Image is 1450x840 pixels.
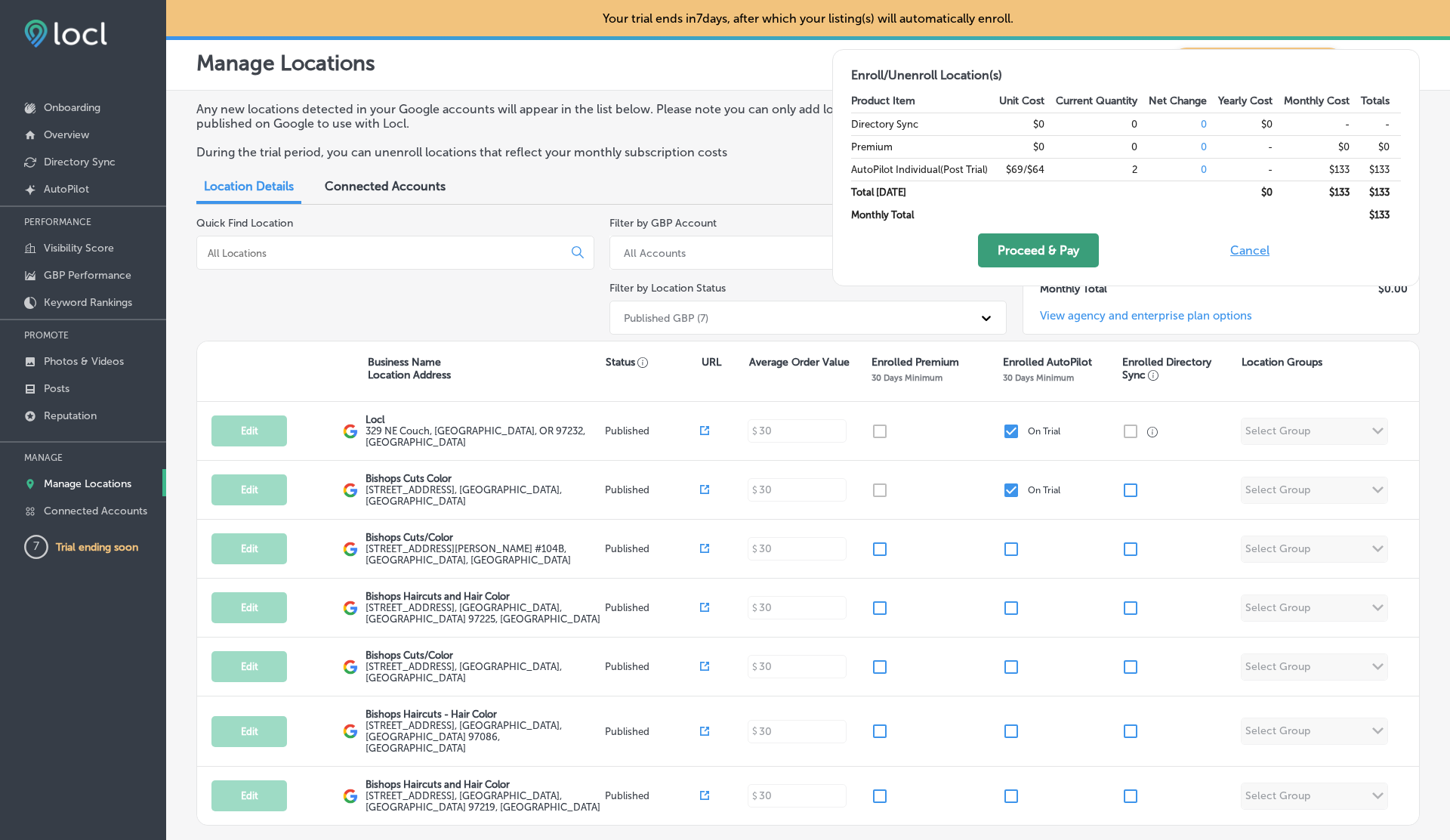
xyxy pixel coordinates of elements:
p: Visibility Score [44,242,114,255]
p: Location Groups [1242,356,1322,369]
td: - [1218,135,1284,158]
td: $ 133 [1284,181,1361,203]
td: $0 [1218,113,1284,135]
p: On Trial [1028,485,1060,496]
div: Published GBP (7) [624,311,708,324]
label: [STREET_ADDRESS] , [GEOGRAPHIC_DATA], [GEOGRAPHIC_DATA] [366,661,601,684]
button: Edit [211,651,287,682]
button: Edit [211,592,287,623]
p: Bishops Haircuts and Hair Color [366,779,601,790]
td: Directory Sync [851,113,999,135]
td: $69/$64 [999,158,1056,181]
label: Filter by GBP Account [609,217,717,230]
p: Average Order Value [749,356,850,369]
p: Onboarding [44,101,100,114]
img: logo [343,601,358,616]
img: logo [343,424,358,439]
p: Manage Locations [44,477,131,490]
p: Locl [366,414,601,425]
td: Monthly Total [851,203,999,226]
td: $0 [1284,135,1361,158]
p: Published [605,484,701,496]
p: Published [605,790,701,801]
h2: Enroll/Unenroll Location(s) [851,68,1401,82]
td: $133 [1361,158,1401,181]
td: - [1361,113,1401,135]
span: Keyword Ranking Credits: 20 [1171,48,1344,79]
p: Bishops Haircuts and Hair Color [366,591,601,602]
td: $ 0.00 [1349,275,1419,303]
td: $0 [1361,135,1401,158]
button: Cancel [1226,233,1274,267]
label: Quick Find Location [196,217,293,230]
th: Totals [1361,90,1401,113]
td: AutoPilot Individual (Post Trial) [851,158,999,181]
p: URL [702,356,721,369]
p: Bishops Cuts/Color [366,650,601,661]
th: Unit Cost [999,90,1056,113]
label: [STREET_ADDRESS][PERSON_NAME] #104B , [GEOGRAPHIC_DATA], [GEOGRAPHIC_DATA] [366,543,601,566]
td: $0 [999,135,1056,158]
label: [STREET_ADDRESS] , [GEOGRAPHIC_DATA], [GEOGRAPHIC_DATA] 97225, [GEOGRAPHIC_DATA] [366,602,601,625]
td: 2 [1056,158,1149,181]
p: GBP Performance [44,269,131,282]
p: Published [605,661,701,672]
p: Overview [44,128,89,141]
p: Trial ending soon [56,541,138,554]
td: 0 [1056,135,1149,158]
p: 30 Days Minimum [872,372,942,383]
span: Location Details [204,179,294,193]
td: $ 133 [1361,181,1401,203]
td: 0 [1149,158,1218,181]
img: logo [343,542,358,557]
p: Your trial ends in 7 days, after which your listing(s) will automatically enroll. [603,11,1013,26]
td: 0 [1149,135,1218,158]
img: logo [343,659,358,675]
p: AutoPilot [44,183,89,196]
p: Status [606,356,701,369]
p: Keyword Rankings [44,296,132,309]
p: Any new locations detected in your Google accounts will appear in the list below. Please note you... [196,102,992,131]
th: Current Quantity [1056,90,1149,113]
label: [STREET_ADDRESS] , [GEOGRAPHIC_DATA], [GEOGRAPHIC_DATA] [366,484,601,507]
p: During the trial period, you can unenroll locations that reflect your monthly subscription costs [196,145,992,159]
td: $ 0 [1218,181,1284,203]
button: Edit [211,780,287,811]
p: 30 Days Minimum [1003,372,1074,383]
p: Bishops Haircuts - Hair Color [366,709,601,720]
th: Monthly Cost [1284,90,1361,113]
p: Photos & Videos [44,355,124,368]
div: All Accounts [624,246,686,259]
button: Edit [211,415,287,446]
p: Enrolled Premium [872,356,959,369]
p: Directory Sync [44,156,116,168]
input: All Locations [206,246,560,260]
img: logo [343,483,358,498]
text: 7 [33,539,39,553]
p: Bishops Cuts/Color [366,532,601,543]
p: Enrolled Directory Sync [1122,356,1234,381]
td: 0 [1056,113,1149,135]
p: Published [605,543,701,554]
p: Published [605,425,701,437]
button: Edit [211,474,287,505]
td: - [1284,113,1361,135]
label: 329 NE Couch , [GEOGRAPHIC_DATA], OR 97232, [GEOGRAPHIC_DATA] [366,425,601,448]
td: $0 [999,113,1056,135]
th: Net Change [1149,90,1218,113]
a: View agency and enterprise plan options [1023,309,1252,334]
p: Manage Locations [196,51,375,76]
button: Proceed & Pay [978,233,1099,267]
p: Enrolled AutoPilot [1003,356,1092,369]
td: $133 [1284,158,1361,181]
td: Premium [851,135,999,158]
p: Posts [44,382,69,395]
button: Edit [211,533,287,564]
img: logo [343,724,358,739]
td: 0 [1149,113,1218,135]
p: Business Name Location Address [368,356,451,381]
img: fda3e92497d09a02dc62c9cd864e3231.png [24,20,107,48]
p: Reputation [44,409,97,422]
p: Published [605,602,701,613]
th: Product Item [851,90,999,113]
